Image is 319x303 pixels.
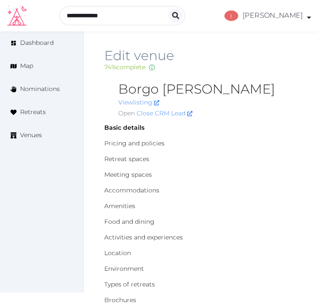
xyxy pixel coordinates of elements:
[104,218,154,226] a: Food and dining
[104,139,165,147] a: Pricing and policies
[118,82,298,96] h2: Borgo [PERSON_NAME]
[20,108,46,117] span: Retreats
[20,38,54,47] span: Dashboard
[20,131,42,140] span: Venues
[218,10,312,21] a: [PERSON_NAME]
[104,155,149,163] a: Retreat spaces
[20,84,60,94] span: Nominations
[104,171,152,178] a: Meeting spaces
[104,265,144,273] a: Environment
[20,61,33,71] span: Map
[137,109,192,118] a: Close CRM Lead
[104,202,135,210] a: Amenities
[104,124,144,131] a: Basic details
[104,186,159,194] a: Accommodations
[104,49,298,63] h2: Edit venue
[104,249,131,257] a: Location
[118,109,135,118] span: Open
[118,98,159,106] a: Viewlisting
[104,63,145,71] span: 74 % complete
[104,280,155,288] a: Types of retreats
[104,233,183,241] a: Activities and experiences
